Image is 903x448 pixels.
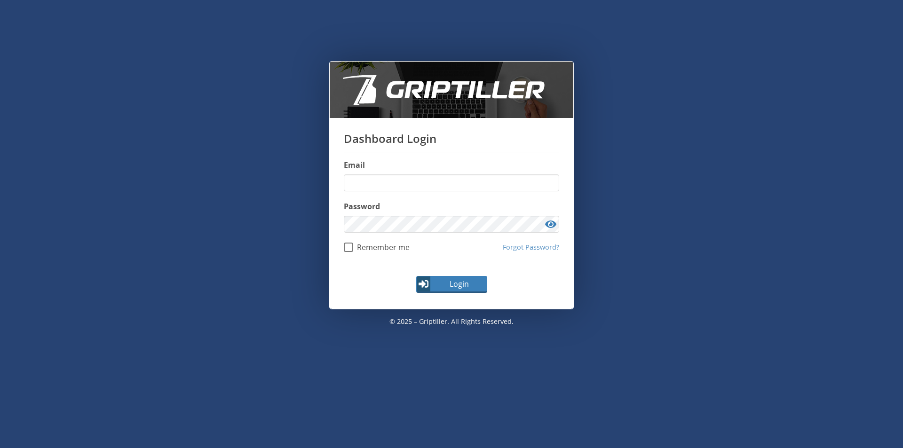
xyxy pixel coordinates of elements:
label: Password [344,201,559,212]
label: Email [344,159,559,171]
button: Login [416,276,487,293]
h1: Dashboard Login [344,132,559,152]
p: © 2025 – Griptiller. All rights reserved. [329,309,574,334]
span: Login [432,278,486,290]
a: Forgot Password? [503,242,559,252]
span: Remember me [353,243,410,252]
